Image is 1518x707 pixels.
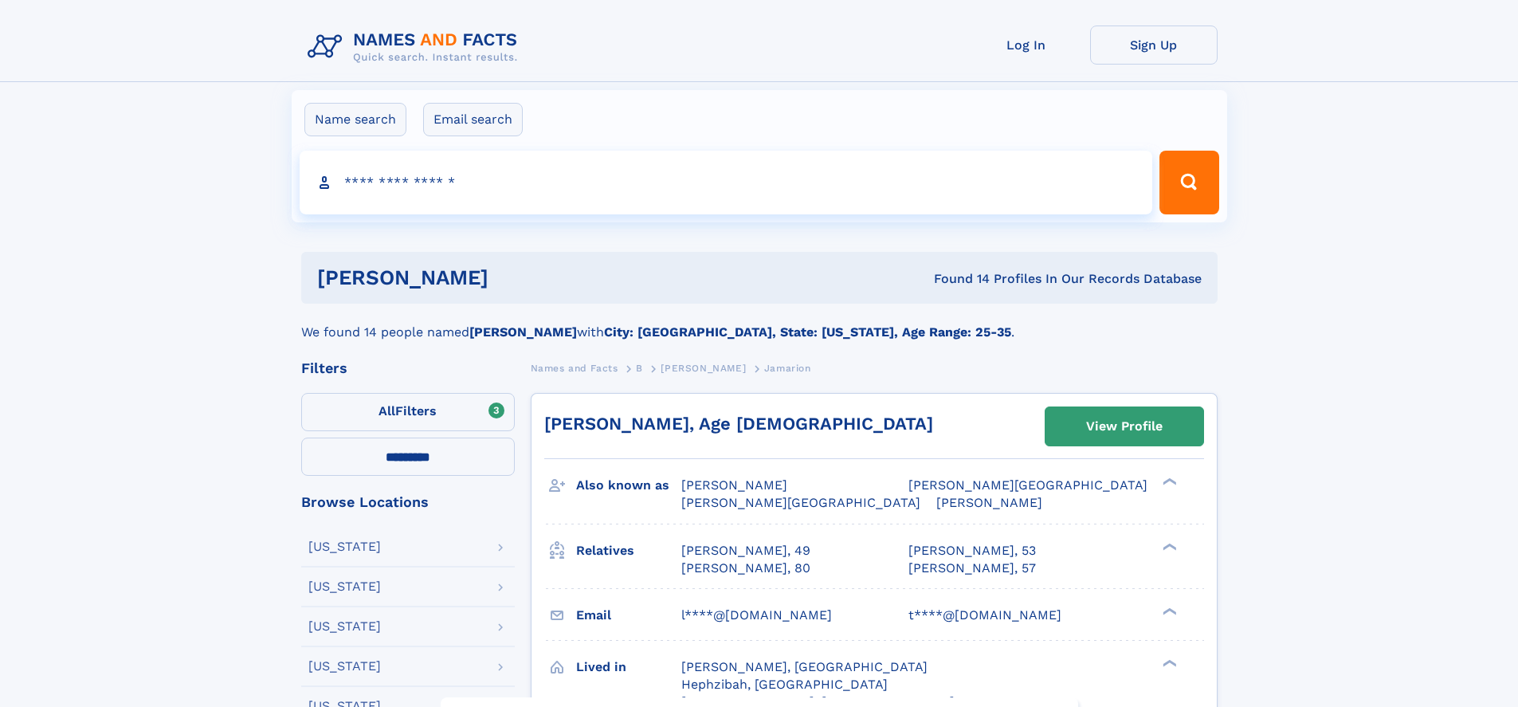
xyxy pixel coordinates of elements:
[1090,26,1218,65] a: Sign Up
[469,324,577,340] b: [PERSON_NAME]
[301,26,531,69] img: Logo Names and Facts
[317,268,712,288] h1: [PERSON_NAME]
[544,414,933,434] a: [PERSON_NAME], Age [DEMOGRAPHIC_DATA]
[576,537,681,564] h3: Relatives
[681,659,928,674] span: [PERSON_NAME], [GEOGRAPHIC_DATA]
[681,560,810,577] a: [PERSON_NAME], 80
[908,477,1147,493] span: [PERSON_NAME][GEOGRAPHIC_DATA]
[1159,477,1178,487] div: ❯
[908,560,1036,577] a: [PERSON_NAME], 57
[1045,407,1203,446] a: View Profile
[301,495,515,509] div: Browse Locations
[304,103,406,136] label: Name search
[1159,151,1218,214] button: Search Button
[1159,658,1178,668] div: ❯
[936,495,1042,510] span: [PERSON_NAME]
[711,270,1202,288] div: Found 14 Profiles In Our Records Database
[604,324,1011,340] b: City: [GEOGRAPHIC_DATA], State: [US_STATE], Age Range: 25-35
[301,393,515,431] label: Filters
[681,477,787,493] span: [PERSON_NAME]
[308,540,381,553] div: [US_STATE]
[1086,408,1163,445] div: View Profile
[661,358,746,378] a: [PERSON_NAME]
[764,363,811,374] span: Jamarion
[681,677,888,692] span: Hephzibah, [GEOGRAPHIC_DATA]
[308,620,381,633] div: [US_STATE]
[301,304,1218,342] div: We found 14 people named with .
[576,654,681,681] h3: Lived in
[308,660,381,673] div: [US_STATE]
[636,363,643,374] span: B
[681,542,810,560] a: [PERSON_NAME], 49
[1159,606,1178,616] div: ❯
[908,542,1036,560] a: [PERSON_NAME], 53
[661,363,746,374] span: [PERSON_NAME]
[681,495,920,510] span: [PERSON_NAME][GEOGRAPHIC_DATA]
[308,580,381,593] div: [US_STATE]
[576,472,681,499] h3: Also known as
[963,26,1090,65] a: Log In
[531,358,618,378] a: Names and Facts
[301,361,515,375] div: Filters
[379,403,395,418] span: All
[1159,541,1178,552] div: ❯
[576,602,681,629] h3: Email
[423,103,523,136] label: Email search
[636,358,643,378] a: B
[300,151,1153,214] input: search input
